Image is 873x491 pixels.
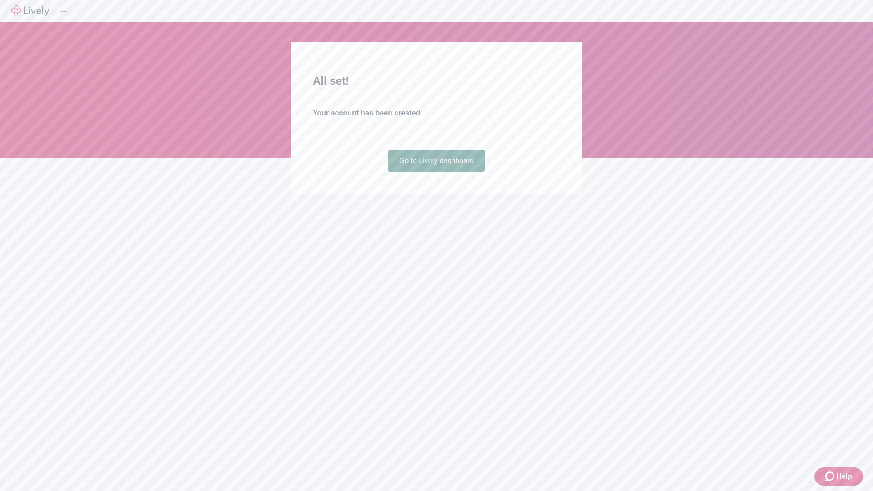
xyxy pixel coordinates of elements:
[313,73,560,89] h2: All set!
[60,11,67,14] button: Log out
[11,5,49,16] img: Lively
[825,471,836,482] svg: Zendesk support icon
[836,471,852,482] span: Help
[388,150,485,172] a: Go to Lively dashboard
[814,467,863,486] button: Zendesk support iconHelp
[313,108,560,119] h4: Your account has been created.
